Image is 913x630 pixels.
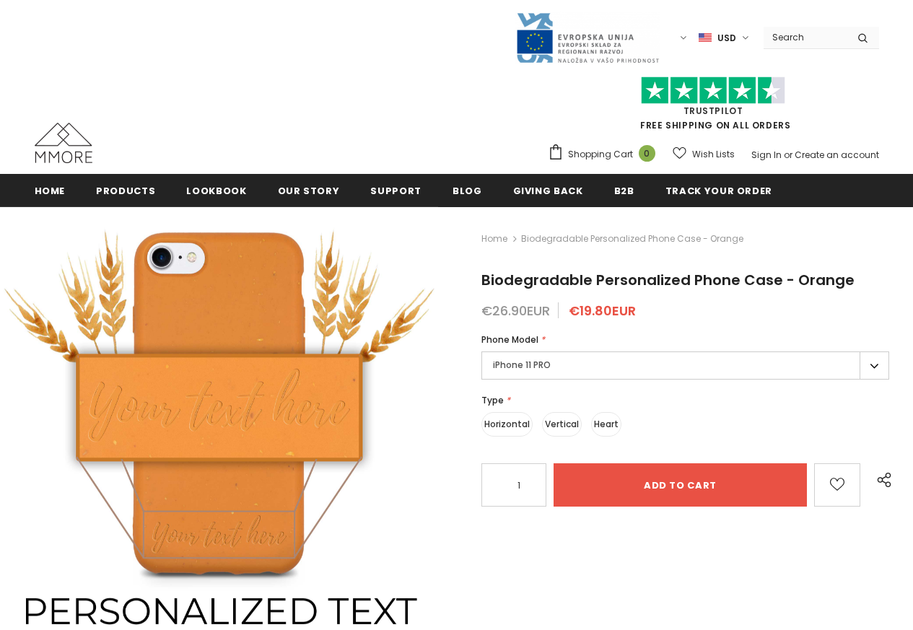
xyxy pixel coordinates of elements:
[35,123,92,163] img: MMORE Cases
[35,184,66,198] span: Home
[665,174,772,206] a: Track your order
[673,141,735,167] a: Wish Lists
[751,149,782,161] a: Sign In
[35,174,66,206] a: Home
[614,184,634,198] span: B2B
[717,31,736,45] span: USD
[521,230,743,248] span: Biodegradable Personalized Phone Case - Orange
[513,174,583,206] a: Giving back
[548,144,663,165] a: Shopping Cart 0
[453,174,482,206] a: Blog
[692,147,735,162] span: Wish Lists
[96,184,155,198] span: Products
[481,230,507,248] a: Home
[278,174,340,206] a: Our Story
[614,174,634,206] a: B2B
[515,12,660,64] img: Javni Razpis
[641,76,785,105] img: Trust Pilot Stars
[683,105,743,117] a: Trustpilot
[186,174,246,206] a: Lookbook
[481,394,504,406] span: Type
[278,184,340,198] span: Our Story
[764,27,847,48] input: Search Site
[453,184,482,198] span: Blog
[513,184,583,198] span: Giving back
[481,351,889,380] label: iPhone 11 PRO
[568,147,633,162] span: Shopping Cart
[665,184,772,198] span: Track your order
[481,412,533,437] label: Horizontal
[699,32,712,44] img: USD
[481,333,538,346] span: Phone Model
[542,412,582,437] label: Vertical
[795,149,879,161] a: Create an account
[548,83,879,131] span: FREE SHIPPING ON ALL ORDERS
[186,184,246,198] span: Lookbook
[569,302,636,320] span: €19.80EUR
[639,145,655,162] span: 0
[96,174,155,206] a: Products
[481,302,550,320] span: €26.90EUR
[370,174,421,206] a: support
[591,412,621,437] label: Heart
[515,31,660,43] a: Javni Razpis
[481,270,855,290] span: Biodegradable Personalized Phone Case - Orange
[784,149,792,161] span: or
[370,184,421,198] span: support
[554,463,807,507] input: Add to cart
